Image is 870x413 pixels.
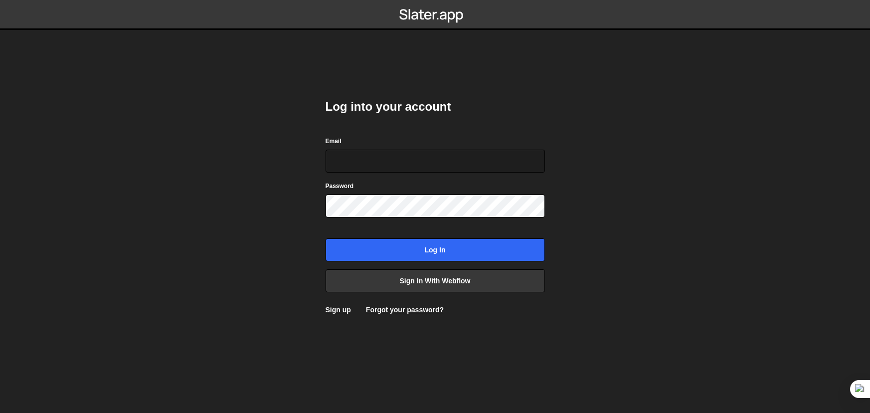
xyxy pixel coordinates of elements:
[326,99,545,115] h2: Log into your account
[326,269,545,292] a: Sign in with Webflow
[366,306,444,314] a: Forgot your password?
[326,136,342,146] label: Email
[326,238,545,261] input: Log in
[326,306,351,314] a: Sign up
[326,181,354,191] label: Password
